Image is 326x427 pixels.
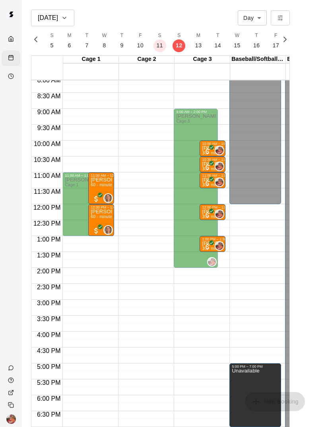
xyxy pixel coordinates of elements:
[107,225,113,235] span: Alivia Sinnott
[38,12,58,23] h6: [DATE]
[35,236,63,243] span: 1:00 PM
[150,29,169,52] button: S11
[215,162,223,170] img: Rick White
[208,29,228,52] button: T14
[103,225,113,235] div: Alivia Sinnott
[234,41,241,50] p: 15
[189,29,208,52] button: M13
[85,41,89,50] p: 7
[91,174,127,177] div: 11:00 AM – 12:00 PM
[218,177,224,187] span: Rick White
[120,32,124,40] span: T
[107,193,113,203] span: Alivia Sinnott
[88,172,114,204] div: 11:00 AM – 12:00 PM: Audrey Scharringhausen
[65,183,78,187] span: Cage 1
[215,162,224,171] div: Rick White
[218,146,224,155] span: Rick White
[63,56,119,63] div: Cage 1
[235,32,240,40] span: W
[6,414,16,424] img: Rick White
[68,41,71,50] p: 6
[92,227,100,235] span: All customers have paid
[204,163,212,171] span: All customers have paid
[253,41,260,50] p: 16
[238,10,267,25] div: Day
[215,241,224,251] div: Rick White
[31,10,74,26] button: [DATE]
[35,77,63,84] span: 8:00 AM
[227,29,247,52] button: W15
[35,331,63,338] span: 4:00 PM
[200,172,225,188] div: 11:00 AM – 11:30 AM: Carson Sanders
[215,210,223,218] img: Rick White
[175,56,230,63] div: Cage 3
[202,151,247,155] span: 30 - min Private Lesson
[215,178,223,186] img: Rick White
[35,93,63,99] span: 8:30 AM
[35,252,63,259] span: 1:30 PM
[204,211,212,219] span: All customers have paid
[215,146,223,154] img: Rick White
[202,158,238,162] div: 10:30 AM – 11:00 AM
[215,41,221,50] p: 14
[202,167,247,171] span: 30 - min Private Lesson
[208,258,216,266] img: Rick White
[104,226,112,234] img: Alivia Sinnott
[218,241,224,251] span: Rick White
[35,379,63,386] span: 5:30 PM
[61,29,78,52] button: M6
[91,214,164,219] span: 60 - minute Fast Pitch Softball Pitching
[200,236,225,252] div: 1:00 PM – 1:30 PM: Jaxson Cox
[158,32,161,40] span: S
[113,29,131,52] button: T9
[204,179,212,187] span: All customers have paid
[35,284,63,291] span: 2:30 PM
[43,29,61,52] button: S5
[218,162,224,171] span: Rick White
[96,29,113,52] button: W8
[245,398,305,404] span: You don't have the permission to add bookings
[215,177,224,187] div: Rick White
[266,29,286,52] button: F17
[202,142,238,146] div: 10:00 AM – 10:30 AM
[65,174,99,177] div: 11:00 AM – 1:00 PM
[85,32,89,40] span: T
[247,29,266,52] button: T16
[139,32,142,40] span: F
[176,41,182,50] p: 12
[35,268,63,275] span: 2:00 PM
[202,205,239,209] div: 12:00 PM – 12:30 PM
[229,363,281,427] div: 5:00 PM – 7:00 PM: Unavailable
[176,119,190,123] span: Cage 3
[273,41,279,50] p: 17
[215,209,224,219] div: Rick White
[50,32,54,40] span: S
[103,193,113,203] div: Alivia Sinnott
[202,237,235,241] div: 1:00 PM – 1:30 PM
[202,174,238,177] div: 11:00 AM – 11:30 AM
[120,41,124,50] p: 9
[131,29,150,52] button: F10
[230,56,286,63] div: Baseball/Softball [DATE] Hours
[91,183,164,187] span: 60 - minute Fast Pitch Softball Pitching
[31,204,62,211] span: 12:00 PM
[35,300,63,306] span: 3:00 PM
[177,32,180,40] span: S
[35,347,63,354] span: 4:30 PM
[195,41,202,50] p: 13
[91,205,125,209] div: 12:00 PM – 1:00 PM
[202,183,247,187] span: 30 - min Private Lesson
[215,146,224,155] div: Rick White
[200,204,225,220] div: 12:00 PM – 12:30 PM: Cooper Zaboronak
[103,41,106,50] p: 8
[3,6,19,22] img: Swift logo
[2,362,22,374] a: Contact Us
[169,29,189,52] button: S12
[35,395,63,402] span: 6:00 PM
[2,386,22,399] a: View public page
[32,172,63,179] span: 11:00 AM
[255,32,258,40] span: T
[119,56,175,63] div: Cage 2
[35,125,63,131] span: 9:30 AM
[207,257,217,267] div: Rick White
